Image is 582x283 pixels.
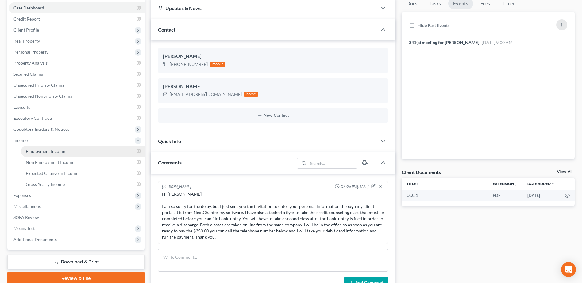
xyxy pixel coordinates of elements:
div: [PHONE_NUMBER] [170,61,208,67]
span: Executory Contracts [13,115,53,121]
span: Property Analysis [13,60,48,66]
a: SOFA Review [9,212,145,223]
span: Non Employment Income [26,160,74,165]
span: Miscellaneous [13,204,41,209]
a: Non Employment Income [21,157,145,168]
a: Unsecured Priority Claims [9,80,145,91]
span: Secured Claims [13,71,43,77]
span: Unsecured Priority Claims [13,82,64,88]
span: [DATE] 9:00 AM [482,40,513,45]
a: Employment Income [21,146,145,157]
a: Case Dashboard [9,2,145,13]
i: expand_more [551,182,555,186]
div: Hi [PERSON_NAME], I am so sorry for the delay, but I just sent you the invitation to enter your p... [162,191,384,240]
div: mobile [210,62,225,67]
a: Extensionunfold_more [493,181,518,186]
a: Lawsuits [9,102,145,113]
span: 06:25PM[DATE] [341,184,369,190]
span: Unsecured Nonpriority Claims [13,93,72,99]
a: Secured Claims [9,69,145,80]
input: Search... [308,158,357,168]
span: Case Dashboard [13,5,44,10]
span: Additional Documents [13,237,57,242]
span: SOFA Review [13,215,39,220]
a: Property Analysis [9,58,145,69]
div: Client Documents [402,169,441,175]
span: Personal Property [13,49,48,55]
i: unfold_more [416,182,420,186]
div: Open Intercom Messenger [561,262,576,277]
a: Download & Print [7,255,145,269]
div: home [244,92,258,97]
span: 341(a) meeting for [PERSON_NAME] [409,40,479,45]
td: PDF [488,190,522,201]
td: CCC 1 [402,190,488,201]
td: [DATE] [522,190,560,201]
a: Gross Yearly Income [21,179,145,190]
span: Real Property [13,38,40,43]
div: Updates & News [158,5,370,11]
div: [PERSON_NAME] [163,83,383,90]
a: Expected Change in Income [21,168,145,179]
span: Codebtors Insiders & Notices [13,126,69,132]
a: Unsecured Nonpriority Claims [9,91,145,102]
span: Contact [158,27,175,32]
a: Credit Report [9,13,145,25]
span: Gross Yearly Income [26,182,65,187]
span: Income [13,138,28,143]
div: [PERSON_NAME] [163,53,383,60]
span: Lawsuits [13,104,30,110]
span: Comments [158,160,182,165]
span: Hide Past Events [418,23,449,28]
span: Expected Change in Income [26,171,78,176]
a: Titleunfold_more [407,181,420,186]
span: Means Test [13,226,35,231]
a: Executory Contracts [9,113,145,124]
div: [EMAIL_ADDRESS][DOMAIN_NAME] [170,91,242,97]
span: Client Profile [13,27,39,32]
div: [PERSON_NAME] [162,184,191,190]
a: Date Added expand_more [527,181,555,186]
a: View All [557,170,572,174]
span: Credit Report [13,16,40,21]
i: unfold_more [514,182,518,186]
span: Expenses [13,193,31,198]
button: New Contact [163,113,383,118]
span: Employment Income [26,149,65,154]
span: Quick Info [158,138,181,144]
